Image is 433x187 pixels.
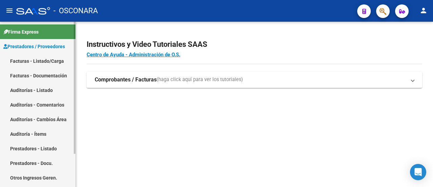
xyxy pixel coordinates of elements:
[5,6,14,15] mat-icon: menu
[157,76,243,83] span: (haga click aquí para ver los tutoriales)
[87,72,422,88] mat-expansion-panel-header: Comprobantes / Facturas(haga click aquí para ver los tutoriales)
[419,6,428,15] mat-icon: person
[87,52,180,58] a: Centro de Ayuda - Administración de O.S.
[410,164,426,180] div: Open Intercom Messenger
[87,38,422,51] h2: Instructivos y Video Tutoriales SAAS
[3,43,65,50] span: Prestadores / Proveedores
[53,3,98,18] span: - OSCONARA
[3,28,39,36] span: Firma Express
[95,76,157,83] strong: Comprobantes / Facturas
